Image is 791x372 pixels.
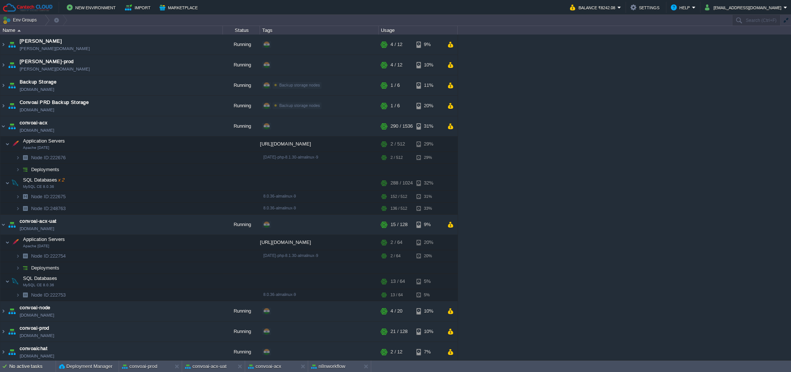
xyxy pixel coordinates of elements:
[390,235,402,250] div: 2 / 64
[416,301,441,321] div: 10%
[416,203,441,214] div: 33%
[31,155,50,160] span: Node ID:
[30,265,60,271] span: Deployments
[20,203,30,214] img: AMDAwAAAACH5BAEAAAAALAAAAAABAAEAAAICRAEAOw==
[22,138,66,144] span: Application Servers
[30,193,67,200] span: 222675
[22,236,66,242] span: Application Servers
[416,116,441,136] div: 31%
[311,363,345,370] button: n8nworkflow
[0,342,6,362] img: AMDAwAAAACH5BAEAAAAALAAAAAABAAEAAAICRAEAOw==
[263,194,296,198] span: 8.0.36-almalinux-9
[223,116,260,136] div: Running
[7,342,17,362] img: AMDAwAAAACH5BAEAAAAALAAAAAABAAEAAAICRAEAOw==
[20,218,57,225] a: convoai-acx-uat
[390,75,400,95] div: 1 / 6
[260,26,378,35] div: Tags
[223,215,260,235] div: Running
[20,191,30,202] img: AMDAwAAAACH5BAEAAAAALAAAAAABAAEAAAICRAEAOw==
[223,96,260,116] div: Running
[390,176,413,190] div: 288 / 1024
[57,177,65,183] span: x 2
[23,146,49,150] span: Apache [DATE]
[22,275,58,281] span: SQL Databases
[379,26,457,35] div: Usage
[390,301,402,321] div: 4 / 20
[20,65,90,73] a: [PERSON_NAME][DOMAIN_NAME]
[16,203,20,214] img: AMDAwAAAACH5BAEAAAAALAAAAAABAAEAAAICRAEAOw==
[390,250,401,262] div: 2 / 64
[630,3,662,12] button: Settings
[0,55,6,75] img: AMDAwAAAACH5BAEAAAAALAAAAAABAAEAAAICRAEAOw==
[31,206,50,211] span: Node ID:
[390,191,407,202] div: 152 / 512
[416,35,441,55] div: 9%
[20,311,54,319] a: [DOMAIN_NAME]
[16,250,20,262] img: AMDAwAAAACH5BAEAAAAALAAAAAABAAEAAAICRAEAOw==
[59,363,112,370] button: Deployment Manager
[1,26,223,35] div: Name
[20,119,48,127] span: convoai-acx
[20,78,56,86] a: Backup Storage
[20,289,30,301] img: AMDAwAAAACH5BAEAAAAALAAAAAABAAEAAAICRAEAOw==
[5,176,10,190] img: AMDAwAAAACH5BAEAAAAALAAAAAABAAEAAAICRAEAOw==
[263,155,318,159] span: [DATE]-php-8.1.30-almalinux-9
[279,83,320,87] span: Backup storage nodes
[20,99,89,106] a: Convoai PRD Backup Storage
[416,215,441,235] div: 9%
[10,274,20,289] img: AMDAwAAAACH5BAEAAAAALAAAAAABAAEAAAICRAEAOw==
[16,262,20,274] img: AMDAwAAAACH5BAEAAAAALAAAAAABAAEAAAICRAEAOw==
[20,164,30,175] img: AMDAwAAAACH5BAEAAAAALAAAAAABAAEAAAICRAEAOw==
[20,58,74,65] a: [PERSON_NAME]-prod
[20,352,54,360] a: [DOMAIN_NAME]
[7,75,17,95] img: AMDAwAAAACH5BAEAAAAALAAAAAABAAEAAAICRAEAOw==
[5,235,10,250] img: AMDAwAAAACH5BAEAAAAALAAAAAABAAEAAAICRAEAOw==
[20,37,62,45] a: [PERSON_NAME]
[20,324,49,332] a: convoai-prod
[3,15,39,25] button: Env Groups
[0,301,6,321] img: AMDAwAAAACH5BAEAAAAALAAAAAABAAEAAAICRAEAOw==
[416,191,441,202] div: 31%
[20,332,54,339] a: [DOMAIN_NAME]
[16,289,20,301] img: AMDAwAAAACH5BAEAAAAALAAAAAABAAEAAAICRAEAOw==
[159,3,200,12] button: Marketplace
[416,96,441,116] div: 20%
[260,137,379,151] div: [URL][DOMAIN_NAME]
[30,292,67,298] a: Node ID:222753
[416,274,441,289] div: 5%
[23,244,49,248] span: Apache [DATE]
[5,137,10,151] img: AMDAwAAAACH5BAEAAAAALAAAAAABAAEAAAICRAEAOw==
[67,3,118,12] button: New Environment
[10,137,20,151] img: AMDAwAAAACH5BAEAAAAALAAAAAABAAEAAAICRAEAOw==
[20,45,90,52] a: [PERSON_NAME][DOMAIN_NAME]
[31,292,50,298] span: Node ID:
[416,176,441,190] div: 32%
[390,152,403,163] div: 2 / 512
[22,236,66,242] a: Application ServersApache [DATE]
[3,3,53,12] img: Cantech Cloud
[10,235,20,250] img: AMDAwAAAACH5BAEAAAAALAAAAAABAAEAAAICRAEAOw==
[223,35,260,55] div: Running
[20,304,50,311] span: convoai-node
[416,250,441,262] div: 20%
[20,345,47,352] a: convoaichat
[416,75,441,95] div: 11%
[390,215,408,235] div: 15 / 128
[416,235,441,250] div: 20%
[30,166,60,173] a: Deployments
[7,322,17,342] img: AMDAwAAAACH5BAEAAAAALAAAAAABAAEAAAICRAEAOw==
[263,253,318,258] span: [DATE]-php-8.1.30-almalinux-9
[223,342,260,362] div: Running
[390,322,408,342] div: 21 / 128
[0,75,6,95] img: AMDAwAAAACH5BAEAAAAALAAAAAABAAEAAAICRAEAOw==
[125,3,153,12] button: Import
[263,206,296,210] span: 8.0.36-almalinux-9
[263,292,296,297] span: 8.0.36-almalinux-9
[30,253,67,259] a: Node ID:222754
[223,26,260,35] div: Status
[7,215,17,235] img: AMDAwAAAACH5BAEAAAAALAAAAAABAAEAAAICRAEAOw==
